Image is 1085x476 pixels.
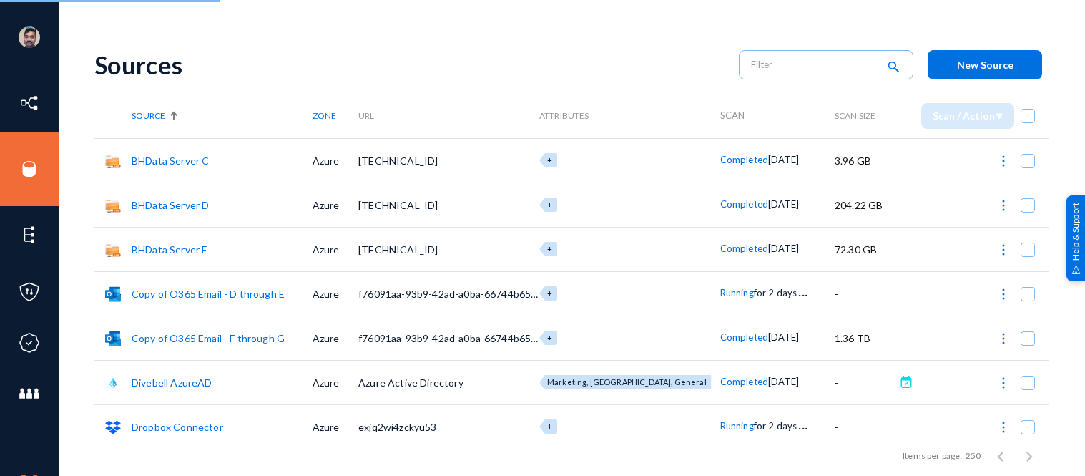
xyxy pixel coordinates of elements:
img: icon-elements.svg [19,224,40,246]
td: 1.36 TB [835,316,895,360]
span: Completed [720,154,768,165]
img: ACg8ocK1ZkZ6gbMmCU1AeqPIsBvrTWeY1xNXvgxNjkUXxjcqAiPEIvU=s96-c [19,26,40,48]
span: . [798,415,801,432]
span: Completed [720,243,768,254]
span: . [798,282,801,299]
td: Azure [313,138,358,183]
span: + [547,333,552,342]
img: icon-more.svg [996,376,1011,390]
span: [TECHNICAL_ID] [358,199,438,211]
span: New Source [957,59,1013,71]
span: + [547,422,552,431]
a: Copy of O365 Email - D through E [132,288,285,300]
td: Azure [313,227,358,271]
td: - [835,404,895,449]
button: Next page [1015,442,1044,470]
img: icon-more.svg [996,420,1011,434]
span: . [805,415,807,432]
img: icon-inventory.svg [19,92,40,114]
img: icon-members.svg [19,383,40,404]
span: f76091aa-93b9-42ad-a0ba-66744b65c468 [358,288,554,300]
span: . [802,282,805,299]
a: BHData Server D [132,199,209,211]
img: o365mail.svg [105,331,121,346]
a: Divebell AzureAD [132,377,212,389]
span: Completed [720,331,768,343]
span: + [547,288,552,298]
mat-icon: search [885,58,902,77]
div: 250 [966,450,981,462]
span: [DATE] [768,376,799,387]
input: Filter [751,54,877,75]
td: Azure [313,271,358,316]
td: 204.22 GB [835,183,895,227]
span: Azure Active Directory [358,377,463,389]
td: - [835,360,895,404]
img: icon-more.svg [996,331,1011,346]
td: - [835,271,895,316]
span: Source [132,110,165,121]
button: Previous page [986,442,1015,470]
img: smb.png [105,242,121,258]
span: Marketing, [GEOGRAPHIC_DATA], General [547,377,707,387]
td: 72.30 GB [835,227,895,271]
span: Completed [720,376,768,387]
div: Sources [94,50,725,79]
img: icon-compliance.svg [19,332,40,354]
img: icon-more.svg [996,198,1011,213]
span: + [547,200,552,209]
span: . [805,282,807,299]
button: New Source [928,50,1042,79]
a: Copy of O365 Email - F through G [132,332,285,344]
span: + [547,155,552,165]
img: smb.png [105,198,121,213]
span: Running [720,287,754,298]
span: f76091aa-93b9-42ad-a0ba-66744b65c468 [358,332,554,344]
td: Azure [313,316,358,360]
img: dropbox.svg [105,419,121,435]
span: for 2 days [754,287,797,298]
span: Attributes [539,110,589,121]
img: icon-sources.svg [19,158,40,180]
span: [TECHNICAL_ID] [358,155,438,167]
img: icon-more.svg [996,154,1011,168]
div: Items per page: [903,450,962,462]
span: . [802,415,805,432]
span: Scan Size [835,110,875,121]
span: [DATE] [768,331,799,343]
img: azuread.png [105,375,121,391]
td: Azure [313,183,358,227]
span: for 2 days [754,420,797,432]
span: URL [358,110,374,121]
div: Source [132,110,313,121]
span: [DATE] [768,243,799,254]
span: [DATE] [768,154,799,165]
span: Zone [313,110,336,121]
td: 3.96 GB [835,138,895,183]
a: BHData Server E [132,243,207,256]
span: [DATE] [768,198,799,210]
span: + [547,244,552,253]
a: Dropbox Connector [132,421,223,433]
td: Azure [313,360,358,404]
img: icon-policies.svg [19,281,40,303]
a: BHData Server C [132,155,209,167]
span: [TECHNICAL_ID] [358,243,438,256]
img: icon-more.svg [996,243,1011,257]
img: icon-more.svg [996,287,1011,301]
td: Azure [313,404,358,449]
img: smb.png [105,153,121,169]
img: help_support.svg [1071,265,1081,274]
span: Scan [720,110,745,121]
span: Running [720,420,754,432]
span: Completed [720,198,768,210]
div: Help & Support [1066,195,1085,281]
span: exjq2wi4zckyu53 [358,421,436,433]
img: o365mail.svg [105,286,121,302]
div: Zone [313,110,358,121]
